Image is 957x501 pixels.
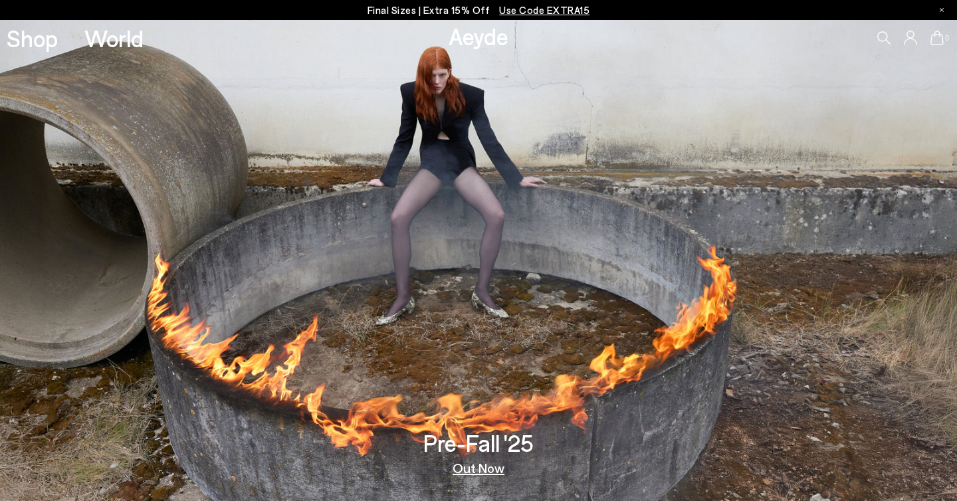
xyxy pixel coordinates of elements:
[7,27,58,50] a: Shop
[499,4,589,16] span: Navigate to /collections/ss25-final-sizes
[368,2,590,19] p: Final Sizes | Extra 15% Off
[84,27,144,50] a: World
[453,461,504,474] a: Out Now
[944,35,950,42] span: 0
[930,31,944,45] a: 0
[423,431,534,454] h3: Pre-Fall '25
[449,22,508,50] a: Aeyde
